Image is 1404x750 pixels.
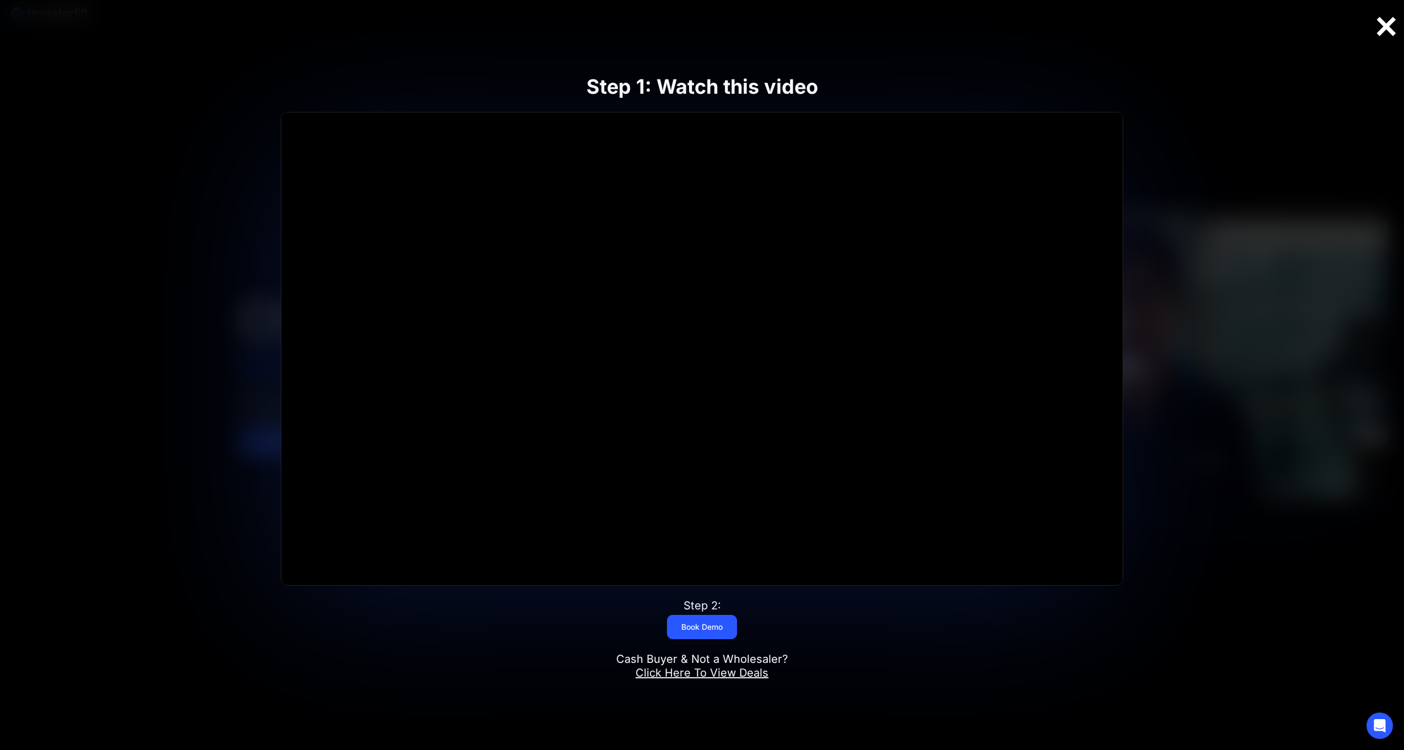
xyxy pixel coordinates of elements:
div: Cash Buyer & Not a Wholesaler? [616,652,788,680]
strong: Step 1: Watch this video [586,74,818,99]
div: Open Intercom Messenger [1366,712,1393,739]
div: Step 2: [684,599,721,613]
a: Click Here To View Deals [636,666,768,679]
a: Book Demo [667,615,737,639]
